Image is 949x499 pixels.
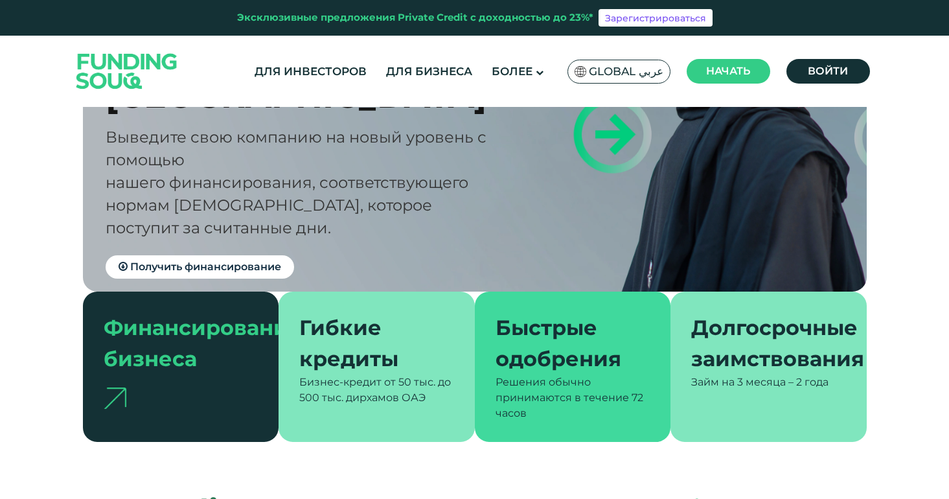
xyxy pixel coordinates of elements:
a: Войти [786,59,870,84]
font: Global عربي [589,65,663,78]
font: Эксклюзивные предложения Private Credit с доходностью до 23%* [237,11,593,23]
font: Быстрые одобрения [496,315,621,371]
font: нашего финансирования, соответствующего нормам [DEMOGRAPHIC_DATA], которое поступит за считанные ... [106,173,468,237]
font: Займ на [691,376,735,388]
font: Финансирование бизнеса [104,315,302,371]
a: Зарегистрироваться [599,9,713,27]
font: Более [492,65,532,78]
font: Войти [808,65,848,77]
img: стрелка [104,388,126,409]
font: Долгосрочные заимствования [691,315,864,371]
a: Для инвесторов [251,61,370,82]
font: Начать [706,65,750,77]
font: 3 месяца – 2 года [737,376,829,388]
font: Бизнес-кредит от [299,376,396,388]
a: Для бизнеса [383,61,475,82]
img: Логотип [63,38,190,104]
font: Решения обычно принимаются в течение [496,376,629,404]
a: Получить финансирование [106,255,294,279]
font: Получить финансирование [130,261,281,273]
font: Гибкие кредиты [299,315,398,371]
font: Зарегистрироваться [605,12,706,24]
font: Для бизнеса [386,65,472,78]
img: Флаг ЮАР [575,66,586,77]
font: Выведите свою компанию на новый уровень с помощью [106,128,486,169]
font: Для инвесторов [255,65,367,78]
